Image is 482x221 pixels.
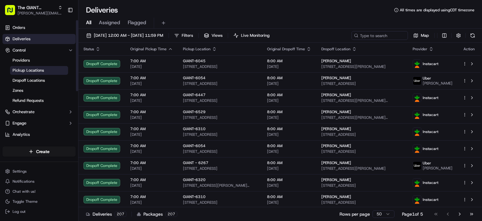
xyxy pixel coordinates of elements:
[6,6,19,19] img: Nash
[423,146,438,151] span: Instacart
[18,4,56,11] button: The GIANT Company
[423,76,431,81] span: Uber
[13,98,44,103] span: Refund Requests
[21,60,103,66] div: Start new chat
[130,177,173,182] span: 7:00 AM
[3,23,76,33] a: Orders
[410,31,432,40] button: Map
[321,200,403,205] span: [STREET_ADDRESS]
[3,177,76,186] button: Notifications
[267,160,311,165] span: 8:00 AM
[99,19,120,26] span: Assigned
[18,11,62,16] span: [PERSON_NAME][EMAIL_ADDRESS][PERSON_NAME][DOMAIN_NAME]
[463,47,476,52] div: Action
[423,95,438,100] span: Instacart
[321,81,403,86] span: [STREET_ADDRESS]
[413,77,421,85] img: profile_uber_ahold_partner.png
[267,81,311,86] span: [DATE]
[130,132,173,137] span: [DATE]
[423,197,438,202] span: Instacart
[267,115,311,120] span: [DATE]
[321,98,403,103] span: [STREET_ADDRESS][PERSON_NAME][DEMOGRAPHIC_DATA]
[413,60,421,68] img: profile_instacart_ahold_partner.png
[4,89,51,100] a: 📗Knowledge Base
[130,58,173,64] span: 7:00 AM
[3,45,76,55] button: Control
[3,197,76,206] button: Toggle Theme
[44,106,76,111] a: Powered byPylon
[267,149,311,154] span: [DATE]
[13,120,26,126] span: Engage
[241,33,270,38] span: Live Monitoring
[13,109,35,115] span: Orchestrate
[130,194,173,199] span: 7:00 AM
[182,33,193,38] span: Filters
[13,25,25,30] span: Orders
[321,160,351,165] span: [PERSON_NAME]
[340,211,370,217] p: Rows per page
[423,161,431,166] span: Uber
[267,194,311,199] span: 8:00 AM
[130,81,173,86] span: [DATE]
[321,64,403,69] span: [STREET_ADDRESS][PERSON_NAME]
[183,75,206,80] span: GIANT-6054
[130,109,173,114] span: 7:00 AM
[413,128,421,136] img: profile_instacart_ahold_partner.png
[183,166,257,171] span: [STREET_ADDRESS]
[267,200,311,205] span: [DATE]
[13,88,23,93] span: Zones
[321,92,351,97] span: [PERSON_NAME]
[83,31,166,40] button: [DATE] 12:00 AM - [DATE] 11:59 PM
[267,75,311,80] span: 8:00 AM
[3,34,76,44] a: Deliveries
[321,58,351,64] span: [PERSON_NAME]
[321,115,403,120] span: [STREET_ADDRESS][PERSON_NAME][PERSON_NAME]
[16,41,113,47] input: Got a question? Start typing here...
[267,98,311,103] span: [DATE]
[3,146,76,157] button: Create
[321,109,351,114] span: [PERSON_NAME]
[183,194,206,199] span: GIANT-6310
[21,66,79,71] div: We're available if you need us!
[267,58,311,64] span: 8:00 AM
[183,64,257,69] span: [STREET_ADDRESS]
[130,115,173,120] span: [DATE]
[183,81,257,86] span: [STREET_ADDRESS]
[321,149,403,154] span: [STREET_ADDRESS]
[6,60,18,71] img: 1736555255976-a54dd68f-1ca7-489b-9aae-adbdc363a1c4
[3,107,76,117] button: Orchestrate
[130,160,173,165] span: 7:00 AM
[267,143,311,148] span: 8:00 AM
[3,3,65,18] button: The GIANT Company[PERSON_NAME][EMAIL_ADDRESS][PERSON_NAME][DOMAIN_NAME]
[423,112,438,117] span: Instacart
[321,143,351,148] span: [PERSON_NAME]
[423,129,438,134] span: Instacart
[183,126,206,131] span: GIANT-6310
[130,126,173,131] span: 7:00 AM
[10,76,68,85] a: Dropoff Locations
[183,143,206,148] span: GIANT-6054
[413,179,421,187] img: profile_instacart_ahold_partner.png
[130,200,173,205] span: [DATE]
[3,187,76,196] button: Chat with us!
[267,126,311,131] span: 8:00 AM
[83,47,94,52] span: Status
[351,31,408,40] input: Type to search
[267,92,311,97] span: 8:00 AM
[137,211,177,217] div: Packages
[107,62,114,69] button: Start new chat
[183,160,208,165] span: GIANT - 6267
[400,8,474,13] span: All times are displayed using CDT timezone
[13,91,48,97] span: Knowledge Base
[13,47,26,53] span: Control
[423,81,453,86] span: [PERSON_NAME]
[413,47,427,52] span: Provider
[321,75,351,80] span: [PERSON_NAME]
[130,183,173,188] span: [DATE]
[321,126,351,131] span: [PERSON_NAME]
[321,194,351,199] span: [PERSON_NAME]
[130,75,173,80] span: 7:00 AM
[413,145,421,153] img: profile_instacart_ahold_partner.png
[130,98,173,103] span: [DATE]
[231,31,272,40] button: Live Monitoring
